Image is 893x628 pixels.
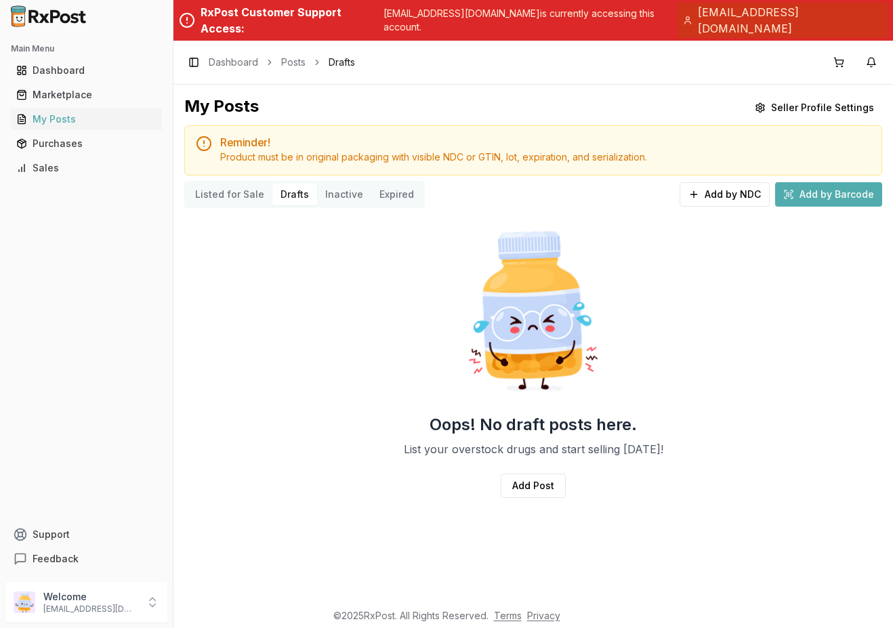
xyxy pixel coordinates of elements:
p: Welcome [43,590,138,604]
span: Feedback [33,552,79,566]
button: Add by NDC [680,182,770,207]
a: Privacy [527,610,560,621]
div: Purchases [16,137,157,150]
button: Support [5,522,167,547]
div: My Posts [184,96,259,120]
button: Feedback [5,547,167,571]
a: Dashboard [11,58,162,83]
nav: breadcrumb [209,56,355,69]
div: RxPost Customer Support Access: [201,4,378,37]
button: Add by Barcode [775,182,882,207]
img: User avatar [14,591,35,613]
a: Purchases [11,131,162,156]
a: Marketplace [11,83,162,107]
p: [EMAIL_ADDRESS][DOMAIN_NAME] is currently accessing this account. [383,7,678,34]
button: Marketplace [5,84,167,106]
a: Dashboard [209,56,258,69]
button: Inactive [317,184,371,205]
div: Dashboard [16,64,157,77]
div: Product must be in original packaging with visible NDC or GTIN, lot, expiration, and serialization. [220,150,871,164]
img: Sad Pill Bottle [446,224,620,398]
p: [EMAIL_ADDRESS][DOMAIN_NAME] [43,604,138,614]
a: Posts [281,56,306,69]
div: My Posts [16,112,157,126]
button: Purchases [5,133,167,154]
h2: Main Menu [11,43,162,54]
h5: Reminder! [220,137,871,148]
p: List your overstock drugs and start selling [DATE]! [404,441,663,457]
a: Add Post [501,474,566,498]
img: RxPost Logo [5,5,92,27]
button: Expired [371,184,422,205]
button: Listed for Sale [187,184,272,205]
button: Sales [5,157,167,179]
a: Sales [11,156,162,180]
span: [EMAIL_ADDRESS][DOMAIN_NAME] [698,4,882,37]
button: Drafts [272,184,317,205]
button: Seller Profile Settings [747,96,882,120]
h2: Oops! No draft posts here. [430,414,637,436]
a: My Posts [11,107,162,131]
button: Dashboard [5,60,167,81]
div: Sales [16,161,157,175]
a: Terms [494,610,522,621]
span: Drafts [329,56,355,69]
button: My Posts [5,108,167,130]
div: Marketplace [16,88,157,102]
